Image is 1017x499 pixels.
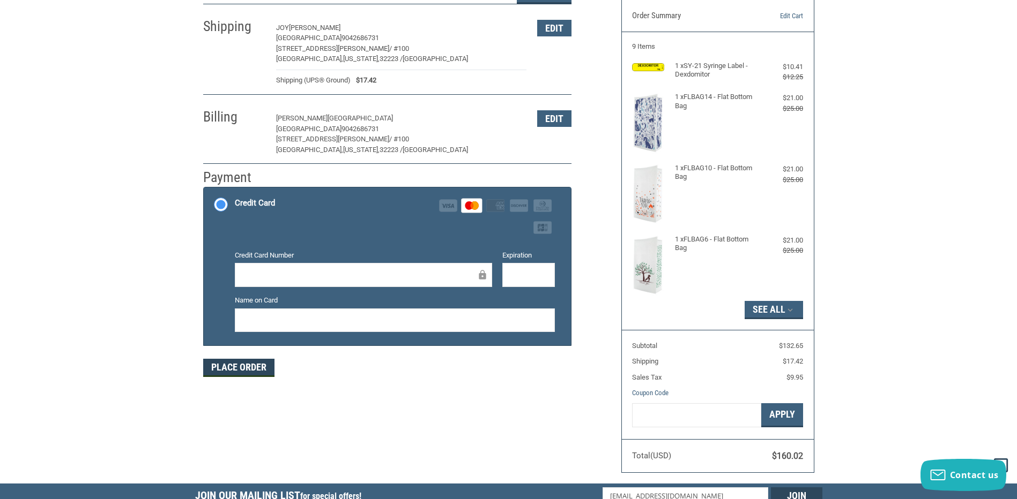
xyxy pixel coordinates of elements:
span: [US_STATE], [343,146,380,154]
span: [GEOGRAPHIC_DATA] [276,34,342,42]
input: Gift Certificate or Coupon Code [632,403,761,427]
button: Apply [761,403,803,427]
div: $21.00 [760,164,803,175]
span: 9042686731 [342,125,379,133]
h2: Shipping [203,18,266,35]
span: $9.95 [786,373,803,381]
h3: Order Summary [632,11,748,21]
span: Sales Tax [632,373,662,381]
button: Edit [537,20,571,36]
div: $25.00 [760,103,803,114]
span: 9042686731 [342,34,379,42]
div: $25.00 [760,175,803,185]
span: [GEOGRAPHIC_DATA] [403,146,468,154]
span: [GEOGRAPHIC_DATA], [276,146,343,154]
label: Credit Card Number [235,250,492,261]
span: [US_STATE], [343,55,380,63]
div: $21.00 [760,93,803,103]
h4: 1 x FLBAG10 - Flat Bottom Bag [675,164,758,182]
span: Shipping [632,357,658,365]
a: Edit Cart [748,11,803,21]
button: See All [745,301,803,319]
a: Coupon Code [632,389,669,397]
span: JOY [276,24,289,32]
div: $10.41 [760,62,803,72]
span: $132.65 [779,342,803,350]
span: [STREET_ADDRESS][PERSON_NAME] [276,135,389,143]
h4: 1 x FLBAG14 - Flat Bottom Bag [675,93,758,110]
h4: 1 x SY-21 Syringe Label - Dexdomitor [675,62,758,79]
span: / #100 [389,44,409,52]
span: Contact us [950,469,999,481]
span: [GEOGRAPHIC_DATA] [276,125,342,133]
span: [PERSON_NAME] [276,114,328,122]
span: [STREET_ADDRESS][PERSON_NAME] [276,44,389,52]
h2: Billing [203,108,266,126]
span: 32223 / [380,55,403,63]
span: [PERSON_NAME] [289,24,340,32]
h4: 1 x FLBAG6 - Flat Bottom Bag [675,235,758,253]
div: $21.00 [760,235,803,246]
div: Credit Card [235,194,275,212]
div: $25.00 [760,245,803,256]
button: Contact us [921,459,1006,491]
span: $17.42 [783,357,803,365]
div: $12.25 [760,72,803,82]
button: Edit [537,110,571,127]
span: Total (USD) [632,451,671,460]
label: Name on Card [235,295,555,306]
span: Subtotal [632,342,657,350]
span: / #100 [389,135,409,143]
span: [GEOGRAPHIC_DATA], [276,55,343,63]
button: Place Order [203,359,274,377]
h3: 9 Items [632,42,803,51]
span: [GEOGRAPHIC_DATA] [403,55,468,63]
span: 32223 / [380,146,403,154]
span: $17.42 [351,75,376,86]
h2: Payment [203,169,266,186]
span: [GEOGRAPHIC_DATA] [328,114,393,122]
label: Expiration [502,250,555,261]
span: Shipping (UPS® Ground) [276,75,351,86]
span: $160.02 [772,451,803,461]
